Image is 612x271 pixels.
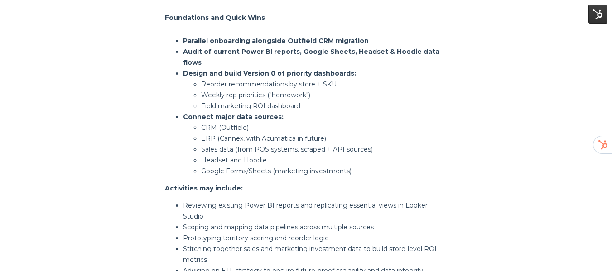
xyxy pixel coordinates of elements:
p: Stitching together sales and marketing investment data to build store-level ROI metrics [183,243,447,265]
p: Reorder recommendations by store + SKU [201,79,447,90]
p: Prototyping territory scoring and reorder logic [183,233,447,243]
img: HubSpot Tools Menu Toggle [588,5,607,24]
p: Google Forms/Sheets (marketing investments) [201,166,447,176]
strong: Audit of current Power BI reports, Google Sheets, Headset & Hoodie data flows [183,48,439,67]
strong: Design and build Version 0 of priority dashboards: [183,69,356,77]
strong: Foundations and Quick Wins [165,14,265,22]
p: Weekly rep priorities ("homework") [201,90,447,100]
p: Scoping and mapping data pipelines across multiple sources [183,222,447,233]
p: Sales data (from POS systems, scraped + API sources) [201,144,447,155]
p: Reviewing existing Power BI reports and replicating essential views in Looker Studio [183,200,447,222]
p: Headset and Hoodie [201,155,447,166]
p: Field marketing ROI dashboard [201,100,447,111]
p: CRM (Outfield) [201,122,447,133]
strong: Activities may include: [165,184,243,192]
strong: Connect major data sources: [183,113,284,121]
p: ERP (Cannex, with Acumatica in future) [201,133,447,144]
strong: Parallel onboarding alongside Outfield CRM migration [183,37,369,45]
